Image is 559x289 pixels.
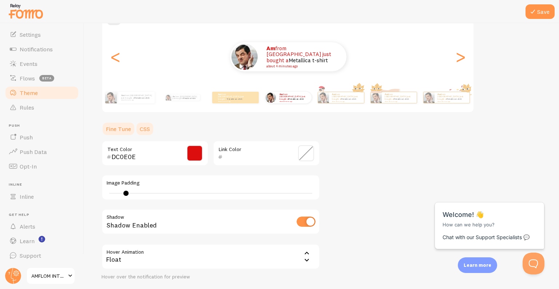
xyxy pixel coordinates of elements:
a: CSS [135,122,154,136]
a: Settings [4,27,79,42]
img: Fomo [105,92,117,103]
span: Rules [20,104,34,111]
strong: Am [279,93,283,96]
img: Fomo [370,92,381,103]
span: Push Data [20,148,47,155]
div: Hover over the notification for preview [102,274,320,280]
label: Image Padding [107,180,315,186]
span: Opt-In [20,163,37,170]
img: Fomo [165,95,171,100]
a: Fine Tune [102,122,135,136]
a: Theme [4,86,79,100]
strong: Am [173,95,175,98]
small: about 4 minutes ago [385,100,413,102]
a: Opt-In [4,159,79,174]
p: from [GEOGRAPHIC_DATA] just bought a [218,93,247,102]
img: Fomo [231,44,258,70]
strong: Am [385,93,388,96]
svg: <p>Watch New Feature Tutorials!</p> [39,236,45,242]
p: from [GEOGRAPHIC_DATA] just bought a [121,94,152,101]
a: Metallica t-shirt [289,57,328,64]
a: Metallica t-shirt [393,98,409,100]
div: Previous slide [111,31,120,83]
p: Learn more [464,262,491,269]
span: Notifications [20,45,53,53]
img: Fomo [423,92,434,103]
a: Learn [4,234,79,248]
strong: Am [266,45,275,52]
iframe: Help Scout Beacon - Open [523,253,544,274]
span: Inline [9,182,79,187]
p: from [GEOGRAPHIC_DATA] just bought a [332,93,361,102]
a: Push [4,130,79,144]
span: Support [20,252,41,259]
strong: Am [121,94,125,97]
a: Support [4,248,79,263]
a: Metallica t-shirt [341,98,356,100]
a: Metallica t-shirt [288,98,304,100]
span: Push [9,123,79,128]
a: Metallica t-shirt [134,96,150,99]
a: Push Data [4,144,79,159]
strong: Am [437,93,441,96]
a: Flows beta [4,71,79,86]
a: Alerts [4,219,79,234]
div: Learn more [458,257,497,273]
span: Get Help [9,213,79,217]
a: Events [4,56,79,71]
p: from [GEOGRAPHIC_DATA] just bought a [385,93,414,102]
span: beta [39,75,54,82]
a: Metallica t-shirt [446,98,462,100]
span: Alerts [20,223,35,230]
span: Learn [20,237,35,245]
small: about 4 minutes ago [218,100,246,102]
span: AMFLOM INTERNATIONAL [31,272,66,280]
a: Inline [4,189,79,204]
p: from [GEOGRAPHIC_DATA] just bought a [437,93,467,102]
small: about 4 minutes ago [121,99,151,101]
img: Fomo [318,92,329,103]
img: fomo-relay-logo-orange.svg [8,2,44,20]
img: Fomo [265,92,276,103]
small: about 4 minutes ago [437,100,466,102]
p: from [GEOGRAPHIC_DATA] just bought a [266,45,339,68]
iframe: Help Scout Beacon - Messages and Notifications [431,184,548,253]
p: from [GEOGRAPHIC_DATA] just bought a [173,95,197,100]
p: from [GEOGRAPHIC_DATA] just bought a [279,93,309,102]
div: Float [102,244,320,269]
small: about 4 minutes ago [266,64,337,68]
a: Notifications [4,42,79,56]
div: Next slide [456,31,465,83]
span: Inline [20,193,34,200]
div: Shadow Enabled [102,209,320,235]
strong: Am [332,93,336,96]
span: Settings [20,31,41,38]
small: about 4 minutes ago [332,100,360,102]
span: Theme [20,89,38,96]
a: AMFLOM INTERNATIONAL [26,267,75,285]
strong: Am [218,93,222,96]
a: Rules [4,100,79,115]
a: Metallica t-shirt [227,98,242,100]
span: Flows [20,75,35,82]
span: Push [20,134,33,141]
small: about 4 minutes ago [279,100,308,102]
span: Events [20,60,37,67]
a: Metallica t-shirt [183,97,195,99]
